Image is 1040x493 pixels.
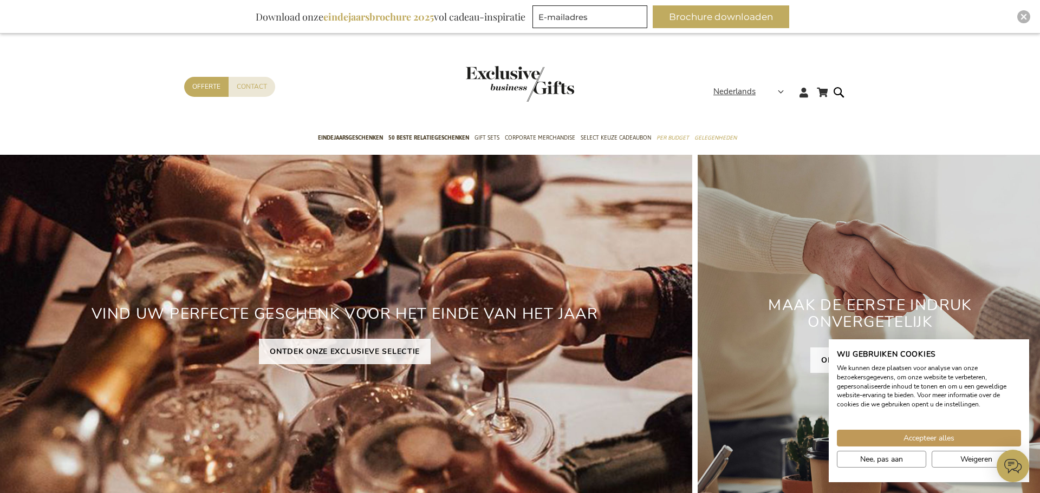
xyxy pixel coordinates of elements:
span: Gift Sets [474,132,499,143]
div: Close [1017,10,1030,23]
button: Pas cookie voorkeuren aan [837,451,926,468]
form: marketing offers and promotions [532,5,651,31]
span: Select Keuze Cadeaubon [581,132,651,143]
span: Accepteer alles [903,432,954,444]
iframe: belco-activator-frame [997,450,1029,482]
span: Weigeren [960,453,992,465]
p: We kunnen deze plaatsen voor analyse van onze bezoekersgegevens, om onze website te verbeteren, g... [837,364,1021,409]
span: Per Budget [656,132,689,143]
button: Accepteer alle cookies [837,430,1021,446]
a: store logo [466,66,520,102]
img: Exclusive Business gifts logo [466,66,574,102]
a: ONTDEK ONZE EXCLUSIEVE SELECTIE [259,339,431,364]
a: Offerte [184,77,229,97]
button: Alle cookies weigeren [932,451,1021,468]
a: ONBOARDING CADEAUS [810,347,931,373]
h2: Wij gebruiken cookies [837,350,1021,359]
span: Nee, pas aan [860,453,903,465]
div: Nederlands [713,86,791,98]
div: Download onze vol cadeau-inspiratie [251,5,530,28]
span: Eindejaarsgeschenken [318,132,383,143]
a: Contact [229,77,275,97]
input: E-mailadres [532,5,647,28]
span: Gelegenheden [694,132,737,143]
b: eindejaarsbrochure 2025 [323,10,434,23]
img: Close [1020,14,1027,20]
button: Brochure downloaden [653,5,789,28]
span: Nederlands [713,86,756,98]
span: Corporate Merchandise [505,132,575,143]
span: 50 beste relatiegeschenken [388,132,469,143]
